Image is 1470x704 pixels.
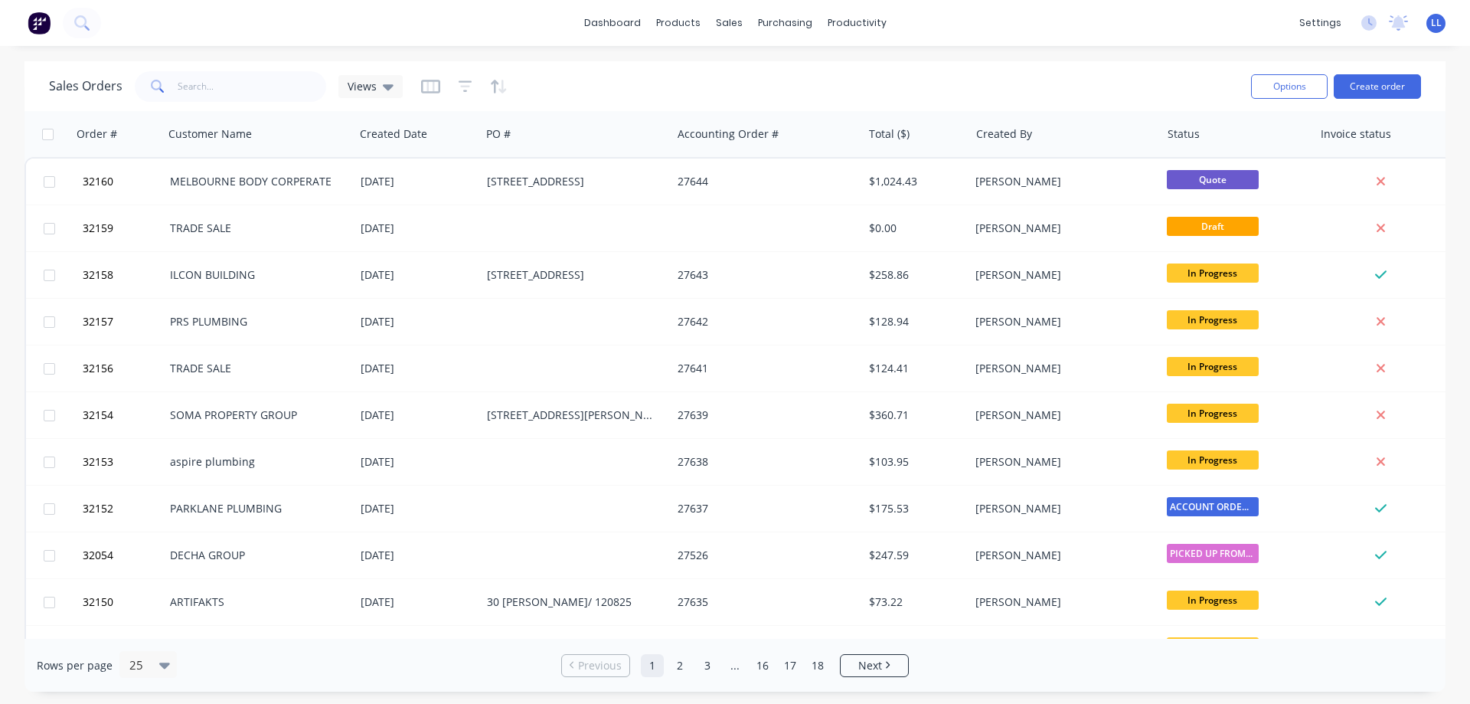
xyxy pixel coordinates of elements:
[170,454,340,470] div: aspire plumbing
[869,408,959,423] div: $360.71
[28,11,51,34] img: Factory
[1167,450,1259,470] span: In Progress
[361,267,475,283] div: [DATE]
[78,579,170,625] button: 32150
[83,361,113,376] span: 32156
[975,408,1145,423] div: [PERSON_NAME]
[1167,591,1259,610] span: In Progress
[487,267,657,283] div: [STREET_ADDRESS]
[1167,170,1259,189] span: Quote
[361,501,475,516] div: [DATE]
[1167,497,1259,516] span: ACCOUNT ORDERS ...
[975,454,1145,470] div: [PERSON_NAME]
[78,532,170,578] button: 32054
[170,594,340,610] div: ARTIFAKTS
[577,11,648,34] a: dashboard
[975,174,1145,189] div: [PERSON_NAME]
[78,486,170,532] button: 32152
[361,594,475,610] div: [DATE]
[170,548,340,563] div: DECHA GROUP
[975,501,1145,516] div: [PERSON_NAME]
[83,548,113,563] span: 32054
[170,267,340,283] div: ILCON BUILDING
[779,654,802,677] a: Page 17
[678,548,848,563] div: 27526
[78,205,170,251] button: 32159
[78,439,170,485] button: 32153
[841,658,908,673] a: Next page
[487,594,657,610] div: 30 [PERSON_NAME]/ 120825
[1167,217,1259,236] span: Draft
[678,267,848,283] div: 27643
[487,174,657,189] div: [STREET_ADDRESS]
[1251,74,1328,99] button: Options
[83,594,113,610] span: 32150
[869,267,959,283] div: $258.86
[361,314,475,329] div: [DATE]
[678,361,848,376] div: 27641
[78,626,170,672] button: 32146
[678,174,848,189] div: 27644
[1167,264,1259,283] span: In Progress
[178,71,327,102] input: Search...
[820,11,894,34] div: productivity
[678,501,848,516] div: 27637
[361,548,475,563] div: [DATE]
[170,314,340,329] div: PRS PLUMBING
[1167,357,1259,376] span: In Progress
[975,314,1145,329] div: [PERSON_NAME]
[83,454,113,470] span: 32153
[49,79,122,93] h1: Sales Orders
[1292,11,1349,34] div: settings
[83,221,113,236] span: 32159
[678,314,848,329] div: 27642
[37,658,113,673] span: Rows per page
[83,408,113,423] span: 32154
[975,548,1145,563] div: [PERSON_NAME]
[170,361,340,376] div: TRADE SALE
[361,174,475,189] div: [DATE]
[78,392,170,438] button: 32154
[678,454,848,470] div: 27638
[78,345,170,391] button: 32156
[1167,310,1259,329] span: In Progress
[78,299,170,345] button: 32157
[641,654,664,677] a: Page 1 is your current page
[806,654,829,677] a: Page 18
[1431,16,1442,30] span: LL
[724,654,746,677] a: Jump forward
[975,594,1145,610] div: [PERSON_NAME]
[1321,126,1391,142] div: Invoice status
[78,252,170,298] button: 32158
[83,501,113,516] span: 32152
[708,11,750,34] div: sales
[869,454,959,470] div: $103.95
[869,361,959,376] div: $124.41
[975,221,1145,236] div: [PERSON_NAME]
[869,594,959,610] div: $73.22
[869,126,910,142] div: Total ($)
[869,501,959,516] div: $175.53
[678,408,848,423] div: 27639
[750,11,820,34] div: purchasing
[678,126,779,142] div: Accounting Order #
[975,361,1145,376] div: [PERSON_NAME]
[170,174,340,189] div: MELBOURNE BODY CORPERATE
[858,658,882,673] span: Next
[562,658,629,673] a: Previous page
[170,221,340,236] div: TRADE SALE
[976,126,1032,142] div: Created By
[170,501,340,516] div: PARKLANE PLUMBING
[869,174,959,189] div: $1,024.43
[696,654,719,677] a: Page 3
[83,267,113,283] span: 32158
[361,454,475,470] div: [DATE]
[361,361,475,376] div: [DATE]
[360,126,427,142] div: Created Date
[361,221,475,236] div: [DATE]
[1334,74,1421,99] button: Create order
[487,408,657,423] div: [STREET_ADDRESS][PERSON_NAME]
[170,408,340,423] div: SOMA PROPERTY GROUP
[1167,404,1259,423] span: In Progress
[578,658,622,673] span: Previous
